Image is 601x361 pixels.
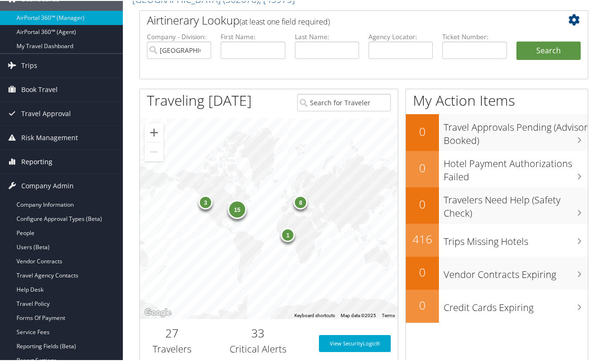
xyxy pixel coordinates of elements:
[382,312,395,317] a: Terms (opens in new tab)
[147,31,211,41] label: Company - Division:
[142,306,173,318] img: Google
[21,53,37,76] span: Trips
[228,199,247,218] div: 15
[369,31,433,41] label: Agency Locator:
[21,125,78,149] span: Risk Management
[444,188,588,219] h3: Travelers Need Help (Safety Check)
[221,31,285,41] label: First Name:
[295,31,359,41] label: Last Name:
[297,93,390,110] input: Search for Traveler
[444,229,588,247] h3: Trips Missing Hotels
[198,194,213,209] div: 3
[293,194,308,209] div: 8
[516,41,581,59] button: Search
[406,289,588,322] a: 0Credit Cards Expiring
[406,90,588,109] h1: My Action Items
[21,77,58,101] span: Book Travel
[444,115,588,146] h3: Travel Approvals Pending (Advisor Booked)
[211,342,304,355] h3: Critical Alerts
[406,263,439,279] h2: 0
[147,324,197,340] h2: 27
[406,159,439,175] h2: 0
[147,90,252,109] h1: Traveling [DATE]
[281,227,295,241] div: 1
[442,31,507,41] label: Ticket Number:
[21,149,52,173] span: Reporting
[444,262,588,280] h3: Vendor Contracts Expiring
[444,151,588,183] h3: Hotel Payment Authorizations Failed
[294,311,335,318] button: Keyboard shortcuts
[406,223,588,256] a: 416Trips Missing Hotels
[406,230,439,246] h2: 416
[21,101,71,125] span: Travel Approval
[147,11,543,27] h2: Airtinerary Lookup
[406,150,588,186] a: 0Hotel Payment Authorizations Failed
[319,334,391,351] a: View SecurityLogic®
[145,122,163,141] button: Zoom in
[21,173,74,197] span: Company Admin
[240,16,330,26] span: (at least one field required)
[145,142,163,160] button: Zoom out
[341,312,376,317] span: Map data ©2025
[406,195,439,211] h2: 0
[406,186,588,223] a: 0Travelers Need Help (Safety Check)
[211,324,304,340] h2: 33
[147,342,197,355] h3: Travelers
[406,256,588,289] a: 0Vendor Contracts Expiring
[406,296,439,312] h2: 0
[406,123,439,139] h2: 0
[406,113,588,150] a: 0Travel Approvals Pending (Advisor Booked)
[444,295,588,313] h3: Credit Cards Expiring
[142,306,173,318] a: Open this area in Google Maps (opens a new window)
